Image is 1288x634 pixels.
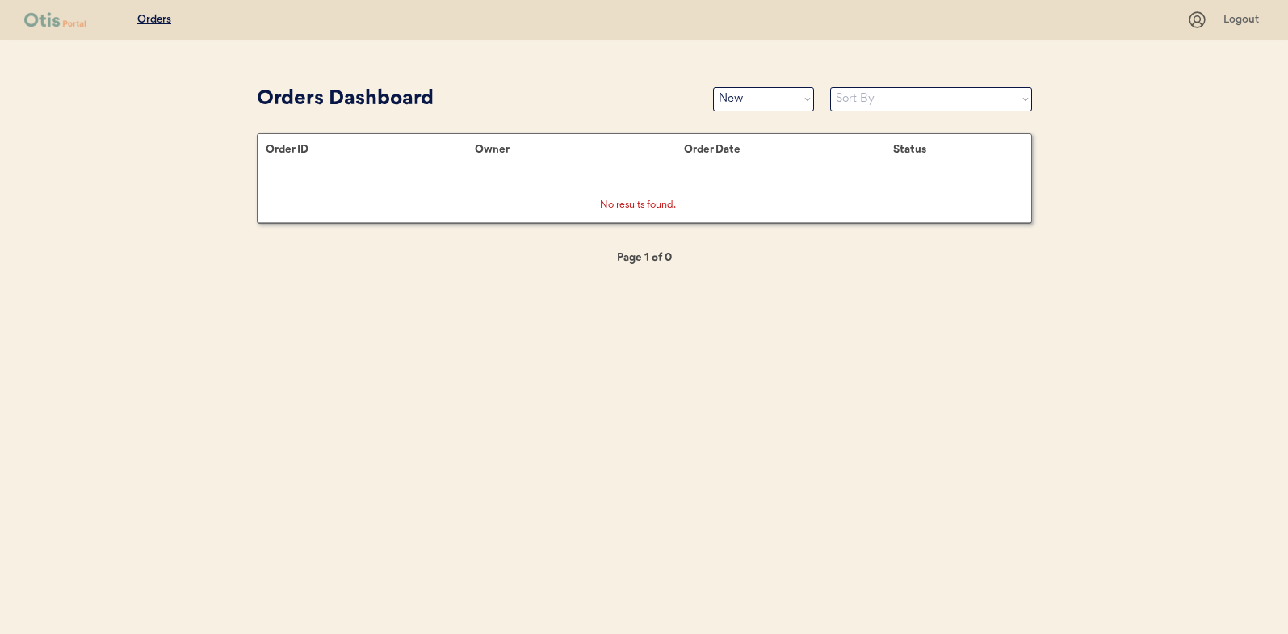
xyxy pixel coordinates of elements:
[137,14,171,25] u: Orders
[1223,12,1264,28] div: Logout
[475,143,684,156] div: Owner
[600,199,681,215] div: No results found.
[266,143,475,156] div: Order ID
[564,249,725,267] div: Page 1 of 0
[684,143,893,156] div: Order Date
[257,84,697,115] div: Orders Dashboard
[893,143,1014,156] div: Status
